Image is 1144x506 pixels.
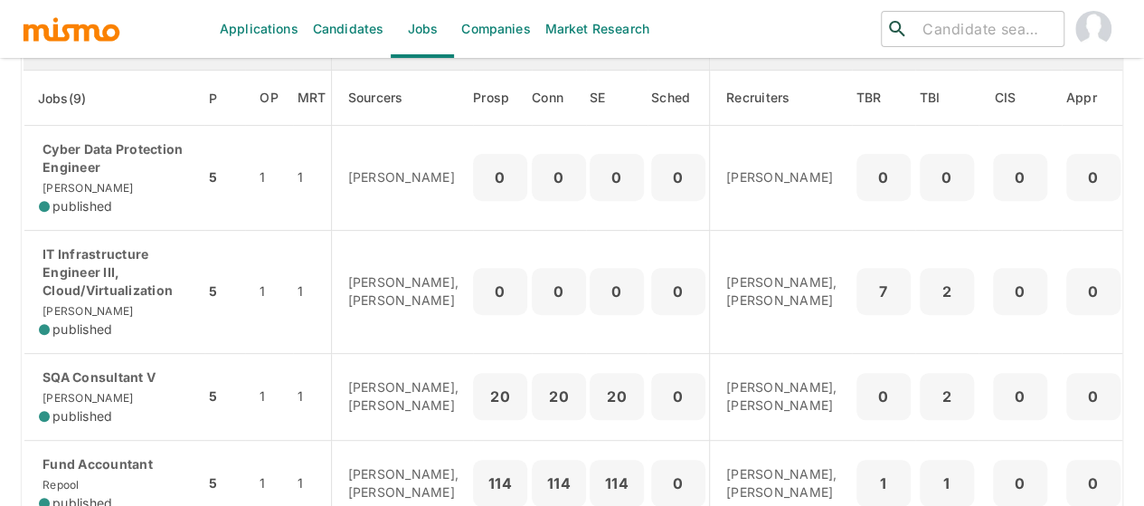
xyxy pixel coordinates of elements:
p: [PERSON_NAME] [348,168,459,186]
p: 0 [597,165,637,190]
p: Cyber Data Protection Engineer [39,140,190,177]
p: 0 [864,384,903,409]
p: [PERSON_NAME], [PERSON_NAME] [348,378,459,415]
span: Jobs(9) [38,88,110,110]
p: 1 [927,471,967,496]
p: 114 [539,471,579,496]
p: Fund Accountant [39,455,190,473]
th: Priority [204,71,245,126]
td: 1 [293,126,331,231]
p: 0 [927,165,967,190]
span: published [52,197,112,215]
p: 1 [864,471,903,496]
p: 0 [1000,384,1040,409]
img: Maia Reyes [1075,11,1111,47]
p: 0 [1073,384,1113,409]
th: Recruiters [710,71,852,126]
p: 0 [658,279,698,304]
p: [PERSON_NAME], [PERSON_NAME] [348,465,459,501]
p: 0 [480,165,520,190]
p: 0 [597,279,637,304]
p: 114 [597,471,637,496]
th: Sched [648,71,710,126]
p: 0 [1073,471,1113,496]
p: [PERSON_NAME], [PERSON_NAME] [726,273,837,310]
td: 1 [245,126,293,231]
th: Approved [1062,71,1125,126]
p: [PERSON_NAME], [PERSON_NAME] [726,378,837,415]
p: [PERSON_NAME], [PERSON_NAME] [348,273,459,310]
p: 0 [658,384,698,409]
p: 20 [539,384,579,409]
p: IT Infrastructure Engineer III, Cloud/Virtualization [39,245,190,300]
p: 0 [1000,165,1040,190]
p: 20 [480,384,520,409]
p: 20 [597,384,637,409]
p: 0 [658,471,698,496]
p: [PERSON_NAME] [726,168,837,186]
td: 5 [204,230,245,353]
p: 0 [1000,279,1040,304]
p: 7 [864,279,903,304]
p: 114 [480,471,520,496]
p: 0 [1073,279,1113,304]
td: 1 [245,353,293,440]
p: [PERSON_NAME], [PERSON_NAME] [726,465,837,501]
td: 1 [245,230,293,353]
p: 0 [480,279,520,304]
th: Sourcers [331,71,473,126]
span: [PERSON_NAME] [39,304,133,318]
th: Client Interview Scheduled [979,71,1062,126]
span: published [52,320,112,339]
p: 0 [1000,471,1040,496]
span: [PERSON_NAME] [39,391,133,405]
p: 0 [539,165,579,190]
p: SQA Consultant V [39,368,190,387]
td: 1 [293,230,331,353]
p: 0 [658,165,698,190]
p: 0 [1073,165,1113,190]
span: [PERSON_NAME] [39,181,133,195]
span: published [52,407,112,425]
p: 2 [927,279,967,304]
p: 2 [927,384,967,409]
th: Sent Emails [586,71,648,126]
th: Connections [532,71,586,126]
th: Open Positions [245,71,293,126]
img: logo [22,15,121,43]
td: 1 [293,353,331,440]
th: To Be Reviewed [852,71,915,126]
th: To Be Interviewed [915,71,979,126]
span: Repool [39,478,80,492]
span: P [209,88,241,110]
p: 0 [539,279,579,304]
input: Candidate search [915,16,1056,42]
td: 5 [204,126,245,231]
th: Market Research Total [293,71,331,126]
th: Prospects [473,71,532,126]
p: 0 [864,165,903,190]
td: 5 [204,353,245,440]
